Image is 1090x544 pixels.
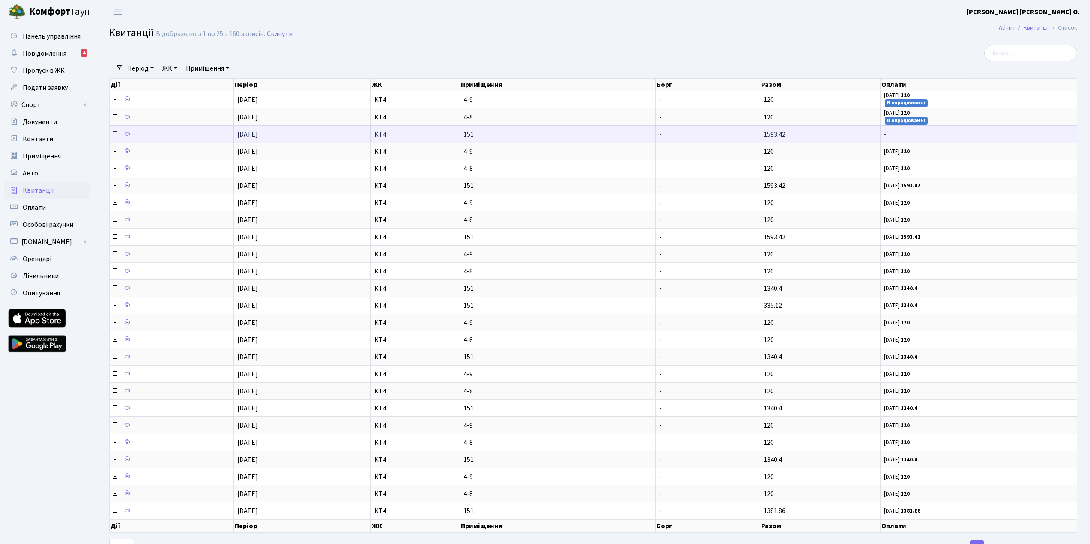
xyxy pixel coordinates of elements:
[4,45,90,62] a: Повідомлення4
[23,83,68,92] span: Подати заявку
[81,49,87,57] div: 4
[463,336,652,343] span: 4-8
[463,319,652,326] span: 4-9
[237,318,258,327] span: [DATE]
[659,455,662,464] span: -
[764,284,782,293] span: 1340.4
[23,288,60,298] span: Опитування
[764,369,774,379] span: 120
[4,28,90,45] a: Панель управління
[764,215,774,225] span: 120
[463,251,652,258] span: 4-9
[901,233,920,241] b: 1593.42
[884,285,917,292] small: [DATE]:
[23,134,53,144] span: Контакти
[659,369,662,379] span: -
[374,302,457,309] span: КТ4
[463,285,652,292] span: 151
[884,199,910,207] small: [DATE]:
[764,472,774,482] span: 120
[659,181,662,190] span: -
[4,79,90,96] a: Подати заявку
[374,148,457,155] span: КТ4
[124,61,157,76] a: Період
[885,99,928,107] small: В опрацюванні
[463,354,652,360] span: 151
[463,405,652,412] span: 151
[374,182,457,189] span: КТ4
[463,217,652,223] span: 4-8
[884,387,910,395] small: [DATE]:
[901,319,910,327] b: 120
[901,92,910,99] b: 120
[764,130,785,139] span: 1593.42
[659,489,662,499] span: -
[659,232,662,242] span: -
[656,520,760,532] th: Борг
[237,352,258,362] span: [DATE]
[23,220,73,229] span: Особові рахунки
[764,232,785,242] span: 1593.42
[764,455,782,464] span: 1340.4
[29,5,70,18] b: Комфорт
[4,199,90,216] a: Оплати
[4,165,90,182] a: Авто
[374,388,457,395] span: КТ4
[659,95,662,104] span: -
[1024,23,1049,32] a: Квитанції
[237,369,258,379] span: [DATE]
[884,490,910,498] small: [DATE]:
[374,354,457,360] span: КТ4
[659,130,662,139] span: -
[374,371,457,378] span: КТ4
[659,113,662,122] span: -
[901,490,910,498] b: 120
[764,113,774,122] span: 120
[159,61,181,76] a: ЖК
[764,267,774,276] span: 120
[463,182,652,189] span: 151
[884,148,910,155] small: [DATE]:
[764,198,774,208] span: 120
[659,198,662,208] span: -
[23,152,61,161] span: Приміщення
[374,490,457,497] span: КТ4
[884,233,920,241] small: [DATE]:
[901,370,910,378] b: 120
[884,507,920,515] small: [DATE]:
[374,131,457,138] span: КТ4
[23,169,38,178] span: Авто
[901,507,920,515] b: 1381.86
[659,267,662,276] span: -
[374,251,457,258] span: КТ4
[884,439,910,446] small: [DATE]:
[463,148,652,155] span: 4-9
[463,490,652,497] span: 4-8
[967,7,1080,17] a: [PERSON_NAME] [PERSON_NAME] О.
[237,181,258,190] span: [DATE]
[237,284,258,293] span: [DATE]
[237,130,258,139] span: [DATE]
[237,113,258,122] span: [DATE]
[764,352,782,362] span: 1340.4
[764,250,774,259] span: 120
[764,404,782,413] span: 1340.4
[764,506,785,516] span: 1381.86
[659,335,662,345] span: -
[764,301,782,310] span: 335.12
[659,147,662,156] span: -
[659,215,662,225] span: -
[659,318,662,327] span: -
[4,250,90,268] a: Орендарі
[23,203,46,212] span: Оплати
[4,131,90,148] a: Контакти
[764,147,774,156] span: 120
[901,473,910,481] b: 120
[659,386,662,396] span: -
[460,520,656,532] th: Приміщення
[23,271,59,281] span: Лічильники
[109,25,154,40] span: Квитанції
[764,95,774,104] span: 120
[764,318,774,327] span: 120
